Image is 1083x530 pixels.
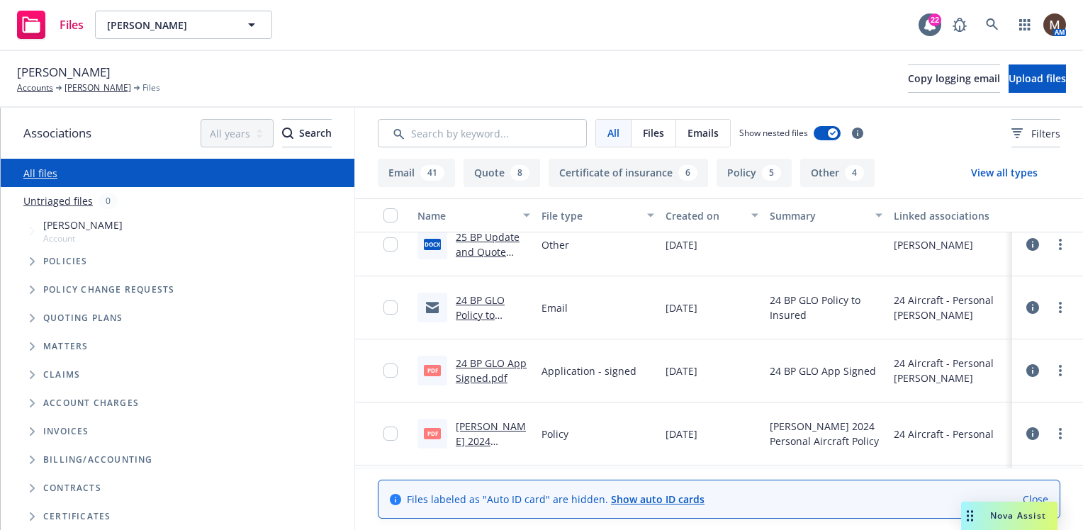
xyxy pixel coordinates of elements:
div: 24 Aircraft - Personal [894,356,994,371]
span: Emails [688,125,719,140]
div: 22 [928,13,941,26]
div: Drag to move [961,502,979,530]
div: 5 [762,165,781,181]
input: Select all [383,208,398,222]
div: 6 [678,165,697,181]
a: more [1052,236,1069,253]
span: pdf [424,365,441,376]
span: Policy change requests [43,286,174,294]
span: All [607,125,619,140]
div: Summary [770,208,867,223]
div: Name [417,208,515,223]
div: 41 [420,165,444,181]
a: 24 BP GLO App Signed.pdf [456,356,527,385]
a: more [1052,362,1069,379]
a: 25 BP Update and Quote Request.docx [456,230,520,274]
span: Files labeled as "Auto ID card" are hidden. [407,492,705,507]
span: Policies [43,257,88,266]
span: Billing/Accounting [43,456,153,464]
span: Other [541,237,569,252]
span: Upload files [1009,72,1066,85]
button: SearchSearch [282,119,332,147]
span: [PERSON_NAME] [17,63,111,81]
span: [PERSON_NAME] 2024 Personal Aircraft Policy [770,419,882,449]
div: 24 Aircraft - Personal [894,293,994,308]
div: [PERSON_NAME] [894,371,994,385]
a: more [1052,425,1069,442]
button: View all types [948,159,1060,187]
span: [DATE] [666,300,697,315]
span: Files [643,125,664,140]
div: 0 [99,193,118,209]
button: Linked associations [888,198,1012,232]
button: Policy [717,159,792,187]
a: Files [11,5,89,45]
a: Accounts [17,81,53,94]
input: Toggle Row Selected [383,237,398,252]
a: [PERSON_NAME] [64,81,131,94]
div: [PERSON_NAME] [894,308,994,322]
a: Report a Bug [945,11,974,39]
span: 24 BP GLO Policy to Insured [770,293,882,322]
span: Invoices [43,427,89,436]
button: Nova Assist [961,502,1057,530]
input: Search by keyword... [378,119,587,147]
div: [PERSON_NAME] [894,237,973,252]
span: Files [60,19,84,30]
span: [PERSON_NAME] [107,18,230,33]
button: Quote [464,159,540,187]
span: Matters [43,342,88,351]
span: Certificates [43,512,111,521]
button: [PERSON_NAME] [95,11,272,39]
button: Email [378,159,455,187]
span: Claims [43,371,80,379]
div: Created on [666,208,742,223]
input: Toggle Row Selected [383,300,398,315]
button: Summary [764,198,888,232]
a: Close [1023,492,1048,507]
a: All files [23,167,57,180]
div: 4 [845,165,864,181]
a: Show auto ID cards [611,492,705,506]
span: Filters [1011,126,1060,141]
input: Toggle Row Selected [383,427,398,441]
a: more [1052,299,1069,316]
svg: Search [282,128,293,139]
span: [DATE] [666,237,697,252]
input: Toggle Row Selected [383,363,398,378]
button: Name [412,198,536,232]
button: Filters [1011,119,1060,147]
span: Show nested files [739,127,808,139]
div: 8 [510,165,529,181]
span: Files [142,81,160,94]
span: Account [43,232,123,244]
button: Other [800,159,875,187]
span: Application - signed [541,363,636,378]
button: Certificate of insurance [549,159,708,187]
span: pdf [424,428,441,439]
span: docx [424,239,441,249]
span: Quoting plans [43,314,123,322]
a: 24 BP GLO Policy to Insured [456,293,505,337]
a: Search [978,11,1006,39]
div: Linked associations [894,208,1006,223]
a: [PERSON_NAME] 2024 Personal Aircraft Policy.pdf [456,419,526,492]
span: [DATE] [666,363,697,378]
span: Policy [541,427,568,441]
img: photo [1043,13,1066,36]
span: Copy logging email [908,72,1000,85]
div: 24 Aircraft - Personal [894,427,994,441]
button: Created on [660,198,763,232]
span: [PERSON_NAME] [43,218,123,232]
span: Contracts [43,484,101,492]
span: [DATE] [666,427,697,441]
a: Untriaged files [23,193,93,208]
a: Switch app [1011,11,1039,39]
span: Account charges [43,399,139,407]
button: Upload files [1009,64,1066,93]
button: File type [536,198,660,232]
span: Email [541,300,568,315]
span: Filters [1031,126,1060,141]
span: Nova Assist [990,509,1046,521]
div: File type [541,208,639,223]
